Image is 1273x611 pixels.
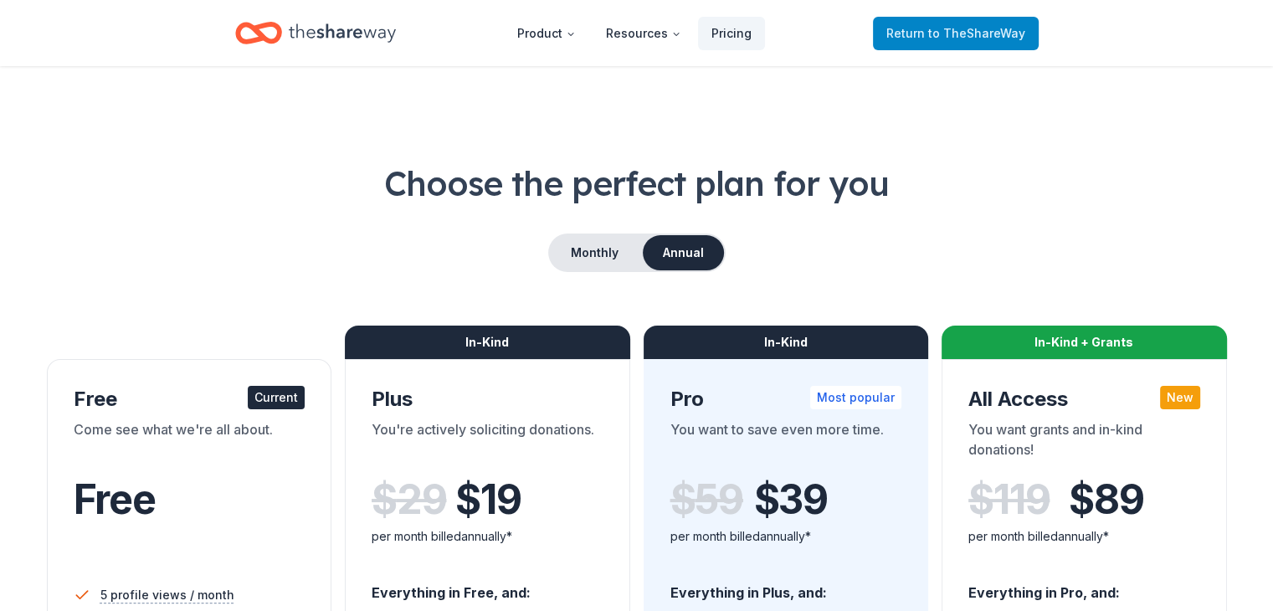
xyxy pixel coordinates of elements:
span: $ 19 [455,476,521,523]
div: In-Kind + Grants [942,326,1227,359]
a: Pricing [698,17,765,50]
div: Everything in Free, and: [372,568,603,603]
div: Pro [670,386,902,413]
div: Most popular [810,386,901,409]
div: You're actively soliciting donations. [372,419,603,466]
div: Free [74,386,305,413]
h1: Choose the perfect plan for you [40,160,1233,207]
button: Product [504,17,589,50]
span: 5 profile views / month [100,585,234,605]
div: Come see what we're all about. [74,419,305,466]
span: $ 39 [754,476,828,523]
a: Returnto TheShareWay [873,17,1039,50]
div: In-Kind [644,326,929,359]
div: You want grants and in-kind donations! [968,419,1200,466]
div: New [1160,386,1200,409]
span: Free [74,475,156,524]
div: You want to save even more time. [670,419,902,466]
div: Plus [372,386,603,413]
div: Everything in Plus, and: [670,568,902,603]
div: Everything in Pro, and: [968,568,1200,603]
span: Return [886,23,1025,44]
div: All Access [968,386,1200,413]
span: to TheShareWay [928,26,1025,40]
button: Monthly [550,235,639,270]
button: Resources [593,17,695,50]
nav: Main [504,13,765,53]
div: Current [248,386,305,409]
button: Annual [643,235,724,270]
a: Home [235,13,396,53]
div: In-Kind [345,326,630,359]
div: per month billed annually* [670,526,902,547]
span: $ 89 [1069,476,1143,523]
div: per month billed annually* [968,526,1200,547]
div: per month billed annually* [372,526,603,547]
